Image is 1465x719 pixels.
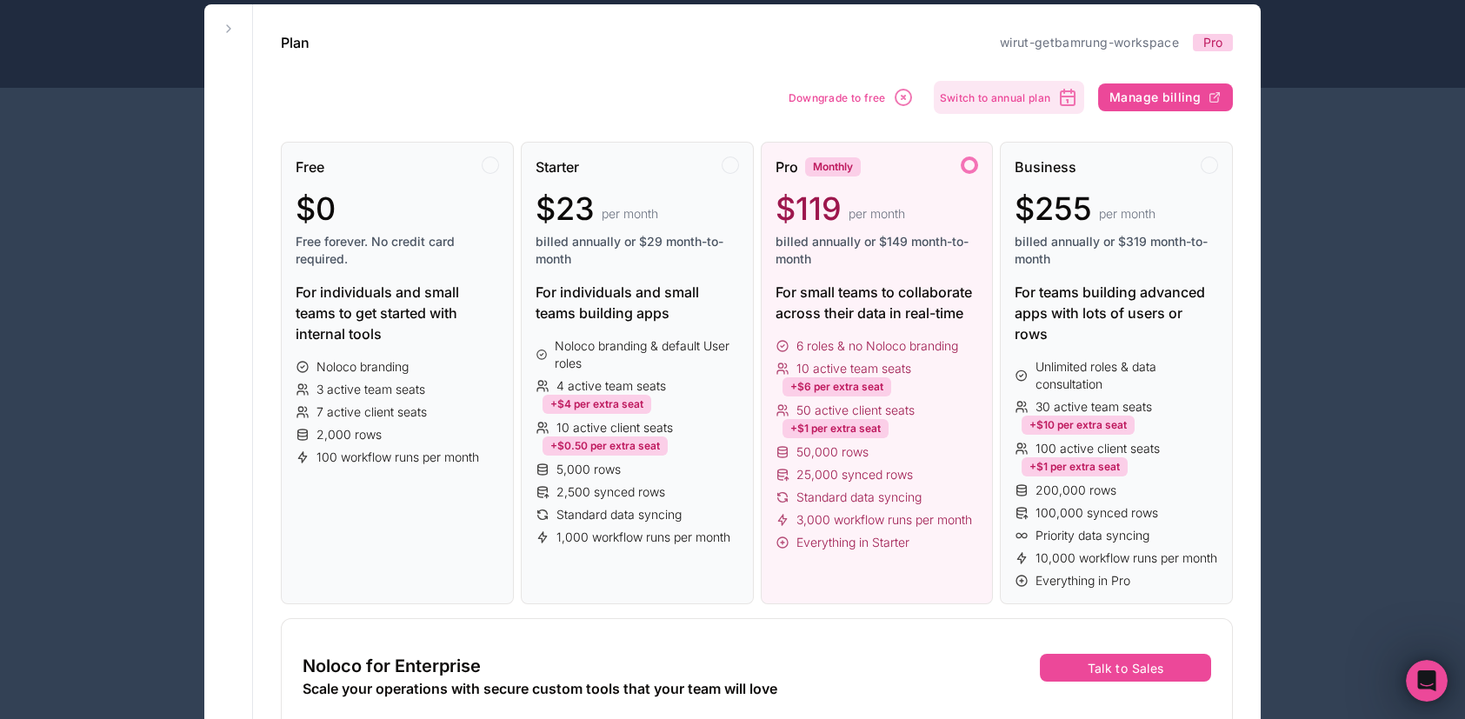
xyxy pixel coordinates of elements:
[14,191,285,468] div: Hey there, [PERSON_NAME] here from the Support teamThe issue with the flashlight/torch remaining ...
[1406,660,1448,702] iframe: Intercom live chat
[1035,440,1160,457] span: 100 active client seats
[1035,398,1152,416] span: 30 active team seats
[296,191,336,226] span: $0
[796,443,869,461] span: 50,000 rows
[556,483,665,501] span: 2,500 synced rows
[272,7,305,40] button: Home
[789,91,886,104] span: Downgrade to free
[316,449,479,466] span: 100 workflow runs per month
[940,91,1050,104] span: Switch to annual plan
[296,282,499,344] div: For individuals and small teams to get started with internal tools
[796,511,972,529] span: 3,000 workflow runs per month
[556,506,682,523] span: Standard data syncing
[1035,482,1116,499] span: 200,000 rows
[776,282,979,323] div: For small teams to collaborate across their data in real-time
[316,381,425,398] span: 3 active team seats
[1015,282,1218,344] div: For teams building advanced apps with lots of users or rows
[1099,205,1155,223] span: per month
[1022,416,1135,435] div: +$10 per extra seat
[602,205,658,223] span: per month
[316,403,427,421] span: 7 active client seats
[84,9,197,22] h1: [PERSON_NAME]
[776,156,798,177] span: Pro
[316,358,409,376] span: Noloco branding
[543,436,668,456] div: +$0.50 per extra seat
[303,654,481,678] span: Noloco for Enterprise
[1015,233,1218,268] span: billed annually or $319 month-to-month
[796,466,913,483] span: 25,000 synced rows
[796,337,958,355] span: 6 roles & no Noloco branding
[63,98,334,153] div: Thank you for your update [PERSON_NAME]
[556,419,673,436] span: 10 active client seats
[14,98,334,167] div: Wirut says…
[1109,90,1201,105] span: Manage billing
[776,233,979,268] span: billed annually or $149 month-to-month
[296,233,499,268] span: Free forever. No credit card required.
[15,519,333,549] textarea: Message…
[281,32,310,53] h1: Plan
[1035,572,1130,589] span: Everything in Pro
[1000,35,1179,50] a: wirut-getbamrung-workspace
[14,23,334,76] div: Carlos says…
[776,191,842,226] span: $119
[305,7,336,38] div: Close
[1040,654,1211,682] button: Talk to Sales
[1015,191,1092,226] span: $255
[77,109,320,143] div: Thank you for your update [PERSON_NAME]
[298,549,326,576] button: Send a message…
[1035,358,1218,393] span: Unlimited roles & data consultation
[556,529,730,546] span: 1,000 workflow runs per month
[796,402,915,419] span: 50 active client seats
[796,489,922,506] span: Standard data syncing
[1035,527,1149,544] span: Priority data syncing
[50,10,77,37] img: Profile image for David
[782,377,891,396] div: +$6 per extra seat
[1098,83,1233,111] button: Manage billing
[543,395,651,414] div: +$4 per extra seat
[14,191,334,499] div: David says…
[55,556,69,569] button: Gif picker
[296,156,324,177] span: Free
[110,556,124,569] button: Start recording
[28,202,271,457] div: Hey there, [PERSON_NAME] here from the Support team The issue with the flashlight/torch remaining...
[1035,549,1217,567] span: 10,000 workflow runs per month
[14,499,334,523] div: [DATE]
[782,419,889,438] div: +$1 per extra seat
[1035,504,1158,522] span: 100,000 synced rows
[796,360,911,377] span: 10 active team seats
[536,282,739,323] div: For individuals and small teams building apps
[14,75,334,98] div: [DATE]
[805,157,861,176] div: Monthly
[556,377,666,395] span: 4 active team seats
[14,168,334,191] div: [DATE]
[1015,156,1076,177] span: Business
[11,7,44,40] button: go back
[83,556,97,569] button: Upload attachment
[556,461,621,478] span: 5,000 rows
[1022,457,1128,476] div: +$1 per extra seat
[84,22,119,39] p: Active
[555,337,738,372] span: Noloco branding & default User roles
[1203,34,1222,51] span: Pro
[27,556,41,569] button: Emoji picker
[796,534,909,551] span: Everything in Starter
[536,191,595,226] span: $23
[536,156,579,177] span: Starter
[782,81,920,114] button: Downgrade to free
[303,678,912,699] div: Scale your operations with secure custom tools that your team will love
[934,81,1084,114] button: Switch to annual plan
[536,233,739,268] span: billed annually or $29 month-to-month
[849,205,905,223] span: per month
[28,471,164,482] div: [PERSON_NAME] • [DATE]
[316,426,382,443] span: 2,000 rows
